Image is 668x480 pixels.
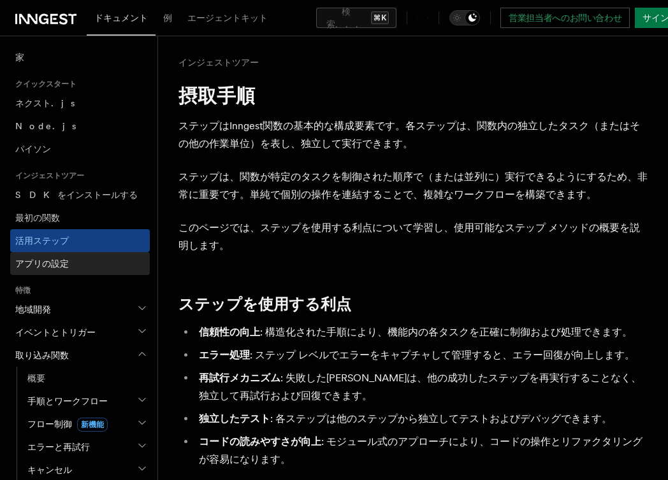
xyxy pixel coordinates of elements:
button: ダークモードを切り替える [449,10,480,25]
font: 最初の関数 [15,213,60,223]
font: キャンセル [27,465,72,475]
a: 活用ステップ [10,229,150,252]
a: ステップを使用する利点 [178,295,351,313]
font: フロー制御 [27,419,72,429]
button: エラーと再試行 [22,435,150,458]
font: ステップを使用する利点 [178,295,351,313]
font: コードの読みやすさが向上 [199,435,321,448]
font: 摂取手順 [178,84,255,107]
font: エラーと再試行 [27,442,90,452]
font: 取り込み関数 [15,350,69,360]
a: 概要 [22,367,150,390]
button: 地域開発 [10,298,150,321]
a: パイソン [10,138,150,160]
a: 最初の関数 [10,206,150,229]
font: ドキュメント [94,13,148,23]
font: : 各ステップは他のステップから独立してテストおよびデバッグできます。 [270,413,612,425]
font: SDKをインストールする [15,190,138,200]
font: インジェストツアー [15,171,84,180]
a: エージェントキット [180,4,275,34]
button: 取り込み関数 [10,344,150,367]
font: エラー処理 [199,349,250,361]
font: パイソン [15,144,51,154]
a: Node.js [10,115,150,138]
a: ドキュメント [87,4,156,36]
font: 独立したテスト [199,413,270,425]
font: 例 [163,13,172,23]
font: 検索... [326,6,366,29]
a: 例 [156,4,180,34]
a: インジェストツアー [178,56,259,69]
button: イベントとトリガー [10,321,150,344]
button: 手順とワークフロー [22,390,150,413]
font: 再試行メカニズム [199,372,280,384]
font: ステップはInngest関数の基本的な構成要素です。各ステップは、関数内の独立したタスク（またはその他の作業単位）を表し、独立して実行できます。 [178,120,640,150]
font: 活用ステップ [15,236,69,246]
font: : ステップ レベルでエラーをキャプチャして管理すると、エラー回復が向上します。 [250,349,635,361]
button: フロー制御新機能 [22,413,150,435]
kbd: ⌘K [371,11,389,24]
font: 概要 [27,373,45,383]
a: SDKをインストールする [10,183,150,206]
a: アプリの設定 [10,252,150,275]
button: 検索...⌘K [316,8,396,28]
font: : モジュール式のアプローチにより、コードの操作とリファクタリングが容易になります。 [199,435,643,465]
font: ネクスト.js [15,98,75,108]
font: : 失敗した[PERSON_NAME]は、他の成功したステップを再実行することなく、独立して再試行および回復できます。 [199,372,641,402]
font: エージェントキット [187,13,268,23]
font: Node.js [15,121,76,131]
font: 営業担当者へのお問い合わせ [509,13,621,23]
font: 信頼性の向上 [199,326,260,338]
font: このページでは、ステップを使用する利点について学習し、使用可能なステップ メソッドの概要を説明します。 [178,222,640,251]
font: 特徴 [15,286,31,295]
a: ネクスト.js [10,92,150,115]
font: ステップは、関数が特定のタスクを制御された順序で（または並列に）実行できるようにするため、非常に重要です。単純で個別の操作を連結することで、複雑なワークフローを構築できます。 [178,171,648,201]
font: インジェストツアー [178,57,259,67]
font: イベントとトリガー [15,327,96,337]
font: クイックスタート [15,80,76,88]
font: 地域開発 [15,304,51,314]
font: 手順とワークフロー [27,396,108,406]
font: アプリの設定 [15,258,69,269]
font: : 構造化された手順により、機能内の各タスクを正確に制御および処理できます。 [260,326,632,338]
font: 新機能 [81,420,104,429]
a: 家 [10,46,150,69]
font: 家 [15,52,24,62]
a: 営業担当者へのお問い合わせ [500,8,630,28]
